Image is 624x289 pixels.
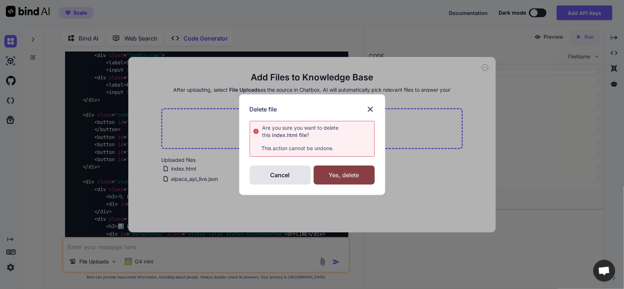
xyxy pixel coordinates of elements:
div: Cancel [250,166,311,185]
span: index.html file [271,132,307,138]
img: close [366,105,375,114]
h3: Delete file [250,105,277,114]
p: This action cannot be undone. [253,145,374,152]
a: Open chat [593,260,615,282]
div: Are you sure you want to delete this ? [262,124,374,139]
div: Yes, delete [314,166,375,185]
